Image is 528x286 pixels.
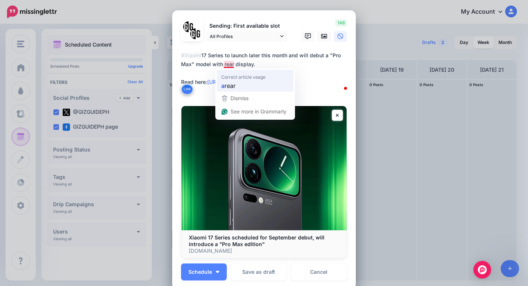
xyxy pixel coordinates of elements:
button: Link [181,84,193,95]
p: Sending: First available slot [206,22,287,30]
a: All Profiles [206,31,287,42]
span: Schedule [188,269,212,275]
span: All Profiles [210,33,278,40]
span: 148 [335,19,347,27]
textarea: To enrich screen reader interactions, please activate Accessibility in Grammarly extension settings [181,51,351,95]
p: [DOMAIN_NAME] [189,248,339,254]
img: Xiaomi 17 Series scheduled for September debut, will introduce a "Pro Max edition" [181,106,347,230]
mark: #Xiaomi [181,52,201,58]
b: Xiaomi 17 Series scheduled for September debut, will introduce a "Pro Max edition" [189,234,324,247]
button: Save as draft [230,263,287,280]
img: JT5sWCfR-79925.png [190,28,201,39]
img: arrow-down-white.png [216,271,219,273]
div: Open Intercom Messenger [473,261,491,279]
button: Schedule [181,263,227,280]
img: 353459792_649996473822713_4483302954317148903_n-bsa138318.png [183,21,194,32]
a: Cancel [291,263,347,280]
div: 17 Series to launch later this month and will debut a "Pro Max" model with rear display. Read here: [181,51,351,86]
